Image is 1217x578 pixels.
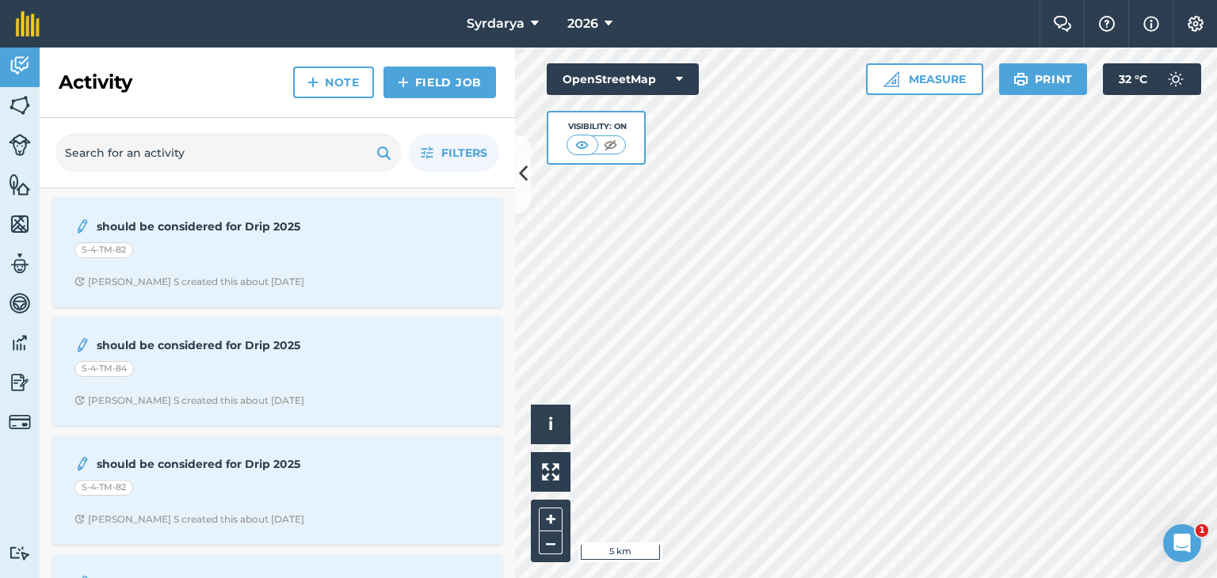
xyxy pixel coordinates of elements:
[409,134,499,172] button: Filters
[9,173,31,196] img: svg+xml;base64,PHN2ZyB4bWxucz0iaHR0cDovL3d3dy53My5vcmcvMjAwMC9zdmciIHdpZHRoPSI1NiIgaGVpZ2h0PSI2MC...
[601,137,620,153] img: svg+xml;base64,PHN2ZyB4bWxucz0iaHR0cDovL3d3dy53My5vcmcvMjAwMC9zdmciIHdpZHRoPSI1MCIgaGVpZ2h0PSI0MC...
[55,134,401,172] input: Search for an activity
[9,411,31,433] img: svg+xml;base64,PD94bWwgdmVyc2lvbj0iMS4wIiBlbmNvZGluZz0idXRmLTgiPz4KPCEtLSBHZW5lcmF0b3I6IEFkb2JlIE...
[74,513,304,526] div: [PERSON_NAME] S created this about [DATE]
[441,144,487,162] span: Filters
[883,71,899,87] img: Ruler icon
[572,137,592,153] img: svg+xml;base64,PHN2ZyB4bWxucz0iaHR0cDovL3d3dy53My5vcmcvMjAwMC9zdmciIHdpZHRoPSI1MCIgaGVpZ2h0PSI0MC...
[376,143,391,162] img: svg+xml;base64,PHN2ZyB4bWxucz0iaHR0cDovL3d3dy53My5vcmcvMjAwMC9zdmciIHdpZHRoPSIxOSIgaGVpZ2h0PSIyNC...
[9,252,31,276] img: svg+xml;base64,PD94bWwgdmVyc2lvbj0iMS4wIiBlbmNvZGluZz0idXRmLTgiPz4KPCEtLSBHZW5lcmF0b3I6IEFkb2JlIE...
[866,63,983,95] button: Measure
[398,73,409,92] img: svg+xml;base64,PHN2ZyB4bWxucz0iaHR0cDovL3d3dy53My5vcmcvMjAwMC9zdmciIHdpZHRoPSIxNCIgaGVpZ2h0PSIyNC...
[9,291,31,315] img: svg+xml;base64,PD94bWwgdmVyc2lvbj0iMS4wIiBlbmNvZGluZz0idXRmLTgiPz4KPCEtLSBHZW5lcmF0b3I6IEFkb2JlIE...
[74,480,133,496] div: S-4-TM-82
[1097,16,1116,32] img: A question mark icon
[74,361,134,377] div: S-4-TM-84
[74,217,90,236] img: svg+xml;base64,PD94bWwgdmVyc2lvbj0iMS4wIiBlbmNvZGluZz0idXRmLTgiPz4KPCEtLSBHZW5lcmF0b3I6IEFkb2JlIE...
[62,445,493,535] a: should be considered for Drip 2025S-4-TM-82Clock with arrow pointing clockwise[PERSON_NAME] S cre...
[999,63,1088,95] button: Print
[74,454,90,473] img: svg+xml;base64,PD94bWwgdmVyc2lvbj0iMS4wIiBlbmNvZGluZz0idXRmLTgiPz4KPCEtLSBHZW5lcmF0b3I6IEFkb2JlIE...
[9,212,31,236] img: svg+xml;base64,PHN2ZyB4bWxucz0iaHR0cDovL3d3dy53My5vcmcvMjAwMC9zdmciIHdpZHRoPSI1NiIgaGVpZ2h0PSI2MC...
[1186,16,1205,32] img: A cog icon
[1119,63,1147,95] span: 32 ° C
[548,414,553,434] span: i
[74,276,85,287] img: Clock with arrow pointing clockwise
[97,337,348,354] strong: should be considered for Drip 2025
[16,11,40,36] img: fieldmargin Logo
[307,73,319,92] img: svg+xml;base64,PHN2ZyB4bWxucz0iaHR0cDovL3d3dy53My5vcmcvMjAwMC9zdmciIHdpZHRoPSIxNCIgaGVpZ2h0PSIyNC...
[9,54,31,78] img: svg+xml;base64,PD94bWwgdmVyc2lvbj0iMS4wIiBlbmNvZGluZz0idXRmLTgiPz4KPCEtLSBHZW5lcmF0b3I6IEFkb2JlIE...
[1053,16,1072,32] img: Two speech bubbles overlapping with the left bubble in the forefront
[1160,63,1192,95] img: svg+xml;base64,PD94bWwgdmVyc2lvbj0iMS4wIiBlbmNvZGluZz0idXRmLTgiPz4KPCEtLSBHZW5lcmF0b3I6IEFkb2JlIE...
[539,508,563,531] button: +
[9,331,31,355] img: svg+xml;base64,PD94bWwgdmVyc2lvbj0iMS4wIiBlbmNvZGluZz0idXRmLTgiPz4KPCEtLSBHZW5lcmF0b3I6IEFkb2JlIE...
[74,276,304,288] div: [PERSON_NAME] S created this about [DATE]
[531,405,570,444] button: i
[74,242,133,258] div: S-4-TM-82
[62,326,493,416] a: should be considered for Drip 2025S-4-TM-84Clock with arrow pointing clockwise[PERSON_NAME] S cre...
[97,218,348,235] strong: should be considered for Drip 2025
[9,546,31,561] img: svg+xml;base64,PD94bWwgdmVyc2lvbj0iMS4wIiBlbmNvZGluZz0idXRmLTgiPz4KPCEtLSBHZW5lcmF0b3I6IEFkb2JlIE...
[74,395,85,405] img: Clock with arrow pointing clockwise
[9,93,31,117] img: svg+xml;base64,PHN2ZyB4bWxucz0iaHR0cDovL3d3dy53My5vcmcvMjAwMC9zdmciIHdpZHRoPSI1NiIgaGVpZ2h0PSI2MC...
[74,514,85,524] img: Clock with arrow pointing clockwise
[74,336,90,355] img: svg+xml;base64,PD94bWwgdmVyc2lvbj0iMS4wIiBlbmNvZGluZz0idXRmLTgiPz4KPCEtLSBHZW5lcmF0b3I6IEFkb2JlIE...
[62,207,493,298] a: should be considered for Drip 2025S-4-TM-82Clock with arrow pointing clockwise[PERSON_NAME] S cre...
[567,14,598,33] span: 2026
[1103,63,1201,95] button: 32 °C
[1196,524,1208,537] span: 1
[59,70,132,95] h2: Activity
[567,120,627,133] div: Visibility: On
[547,63,699,95] button: OpenStreetMap
[1163,524,1201,562] iframe: Intercom live chat
[1143,14,1159,33] img: svg+xml;base64,PHN2ZyB4bWxucz0iaHR0cDovL3d3dy53My5vcmcvMjAwMC9zdmciIHdpZHRoPSIxNyIgaGVpZ2h0PSIxNy...
[383,67,496,98] a: Field Job
[293,67,374,98] a: Note
[9,134,31,156] img: svg+xml;base64,PD94bWwgdmVyc2lvbj0iMS4wIiBlbmNvZGluZz0idXRmLTgiPz4KPCEtLSBHZW5lcmF0b3I6IEFkb2JlIE...
[467,14,525,33] span: Syrdarya
[1013,70,1028,89] img: svg+xml;base64,PHN2ZyB4bWxucz0iaHR0cDovL3d3dy53My5vcmcvMjAwMC9zdmciIHdpZHRoPSIxOSIgaGVpZ2h0PSIyNC...
[542,463,559,481] img: Four arrows, one pointing top left, one top right, one bottom right and the last bottom left
[97,455,348,473] strong: should be considered for Drip 2025
[9,371,31,394] img: svg+xml;base64,PD94bWwgdmVyc2lvbj0iMS4wIiBlbmNvZGluZz0idXRmLTgiPz4KPCEtLSBHZW5lcmF0b3I6IEFkb2JlIE...
[539,531,563,554] button: –
[74,394,304,407] div: [PERSON_NAME] S created this about [DATE]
